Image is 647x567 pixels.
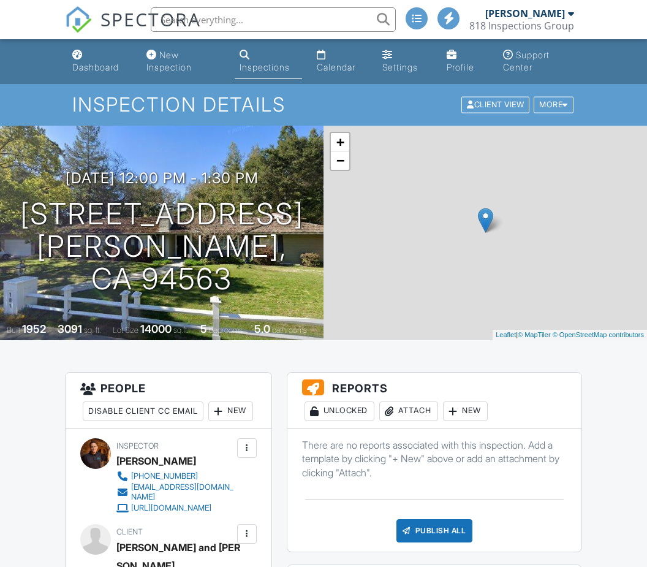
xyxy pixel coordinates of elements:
a: [PHONE_NUMBER] [116,470,234,482]
div: [PERSON_NAME] [485,7,565,20]
input: Search everything... [151,7,396,32]
a: Calendar [312,44,368,79]
span: SPECTORA [100,6,201,32]
div: 5.0 [254,322,270,335]
div: Publish All [396,519,473,542]
a: [EMAIL_ADDRESS][DOMAIN_NAME] [116,482,234,502]
p: There are no reports associated with this inspection. Add a template by clicking "+ New" above or... [302,438,567,479]
div: Settings [382,62,418,72]
a: Leaflet [496,331,516,338]
a: © MapTiler [518,331,551,338]
div: Attach [379,401,438,421]
h3: [DATE] 12:00 pm - 1:30 pm [66,170,259,186]
a: Zoom in [331,133,349,151]
div: 14000 [140,322,172,335]
img: The Best Home Inspection Software - Spectora [65,6,92,33]
span: sq.ft. [173,325,189,335]
div: New [443,401,488,421]
span: Inspector [116,441,159,451]
div: Inspections [240,62,290,72]
div: 818 Inspections Group [469,20,574,32]
div: Disable Client CC Email [83,401,203,421]
a: Settings [377,44,431,79]
span: sq. ft. [84,325,101,335]
div: Support Center [503,50,550,72]
a: Profile [442,44,488,79]
div: New [208,401,253,421]
span: Lot Size [113,325,138,335]
div: | [493,330,647,340]
span: Client [116,527,143,536]
h1: [STREET_ADDRESS] [PERSON_NAME], CA 94563 [20,198,304,295]
div: Profile [447,62,474,72]
div: [PHONE_NUMBER] [131,471,198,481]
span: bathrooms [272,325,307,335]
div: Client View [461,97,529,113]
div: 1952 [22,322,46,335]
a: © OpenStreetMap contributors [553,331,644,338]
div: [URL][DOMAIN_NAME] [131,503,211,513]
a: Client View [460,99,532,108]
div: 3091 [58,322,82,335]
a: Dashboard [67,44,132,79]
div: New Inspection [146,50,192,72]
a: Inspections [235,44,302,79]
a: SPECTORA [65,17,201,42]
h3: People [66,373,271,429]
a: [URL][DOMAIN_NAME] [116,502,234,514]
div: Calendar [317,62,355,72]
a: New Inspection [142,44,225,79]
h3: Reports [287,373,582,429]
div: 5 [200,322,207,335]
div: [EMAIL_ADDRESS][DOMAIN_NAME] [131,482,234,502]
div: More [534,97,573,113]
span: bedrooms [209,325,243,335]
div: Dashboard [72,62,119,72]
a: Zoom out [331,151,349,170]
h1: Inspection Details [72,94,574,115]
span: Built [7,325,20,335]
div: [PERSON_NAME] [116,452,196,470]
a: Support Center [498,44,580,79]
div: Unlocked [305,401,374,421]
